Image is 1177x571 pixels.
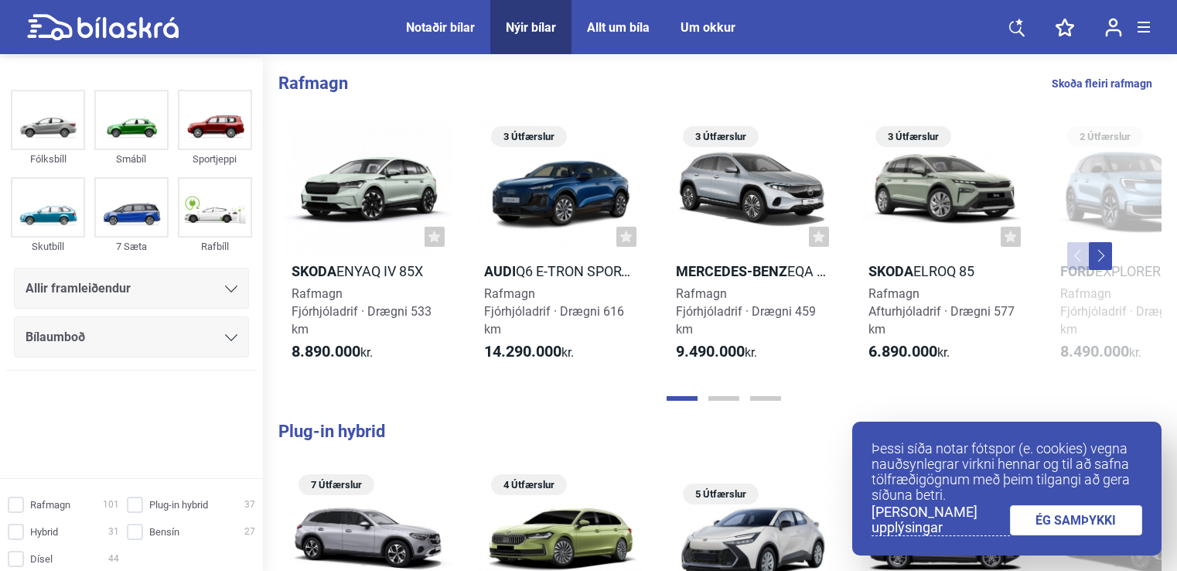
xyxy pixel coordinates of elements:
[691,484,751,504] span: 5 Útfærslur
[484,286,624,337] span: Rafmagn Fjórhjóladrif · Drægni 616 km
[1052,74,1152,94] a: Skoða fleiri rafmagn
[278,422,385,441] b: Plug-in hybrid
[477,121,645,375] a: 3 ÚtfærslurAudiQ6 e-tron Sportback QuattroRafmagnFjórhjóladrif · Drægni 616 km14.290.000kr.
[1075,126,1135,147] span: 2 Útfærslur
[676,342,745,361] b: 9.490.000
[484,263,516,279] b: Audi
[477,262,645,280] h2: Q6 e-tron Sportback Quattro
[499,126,559,147] span: 3 Útfærslur
[30,551,53,567] span: Dísel
[103,497,119,513] span: 101
[292,343,373,361] span: kr.
[406,20,475,35] a: Notaðir bílar
[26,278,131,299] span: Allir framleiðendur
[872,441,1142,503] p: Þessi síða notar fótspor (e. cookies) vegna nauðsynlegrar virkni hennar og til að safna tölfræðig...
[484,342,561,361] b: 14.290.000
[667,396,698,401] button: Page 1
[669,121,837,375] a: 3 ÚtfærslurMercedes-BenzEQA 300 4MATICRafmagnFjórhjóladrif · Drægni 459 km9.490.000kr.
[868,342,937,361] b: 6.890.000
[506,20,556,35] a: Nýir bílar
[868,343,950,361] span: kr.
[244,524,255,540] span: 27
[1060,263,1095,279] b: Ford
[11,150,85,168] div: Fólksbíll
[681,20,735,35] a: Um okkur
[868,286,1015,337] span: Rafmagn Afturhjóladrif · Drægni 577 km
[750,396,781,401] button: Page 3
[292,342,360,361] b: 8.890.000
[244,497,255,513] span: 37
[292,286,432,337] span: Rafmagn Fjórhjóladrif · Drægni 533 km
[676,343,757,361] span: kr.
[676,286,816,337] span: Rafmagn Fjórhjóladrif · Drægni 459 km
[306,474,367,495] span: 7 Útfærslur
[94,238,169,255] div: 7 Sæta
[669,262,837,280] h2: EQA 300 4MATIC
[1010,505,1143,535] a: ÉG SAMÞYKKI
[11,238,85,255] div: Skutbíll
[285,262,452,280] h2: Enyaq iV 85X
[883,126,943,147] span: 3 Útfærslur
[149,497,208,513] span: Plug-in hybrid
[691,126,751,147] span: 3 Útfærslur
[1067,242,1090,270] button: Previous
[676,263,787,279] b: Mercedes-Benz
[861,121,1029,375] a: 3 ÚtfærslurSkodaElroq 85RafmagnAfturhjóladrif · Drægni 577 km6.890.000kr.
[285,121,452,375] a: SkodaEnyaq iV 85XRafmagnFjórhjóladrif · Drægni 533 km8.890.000kr.
[708,396,739,401] button: Page 2
[587,20,650,35] a: Allt um bíla
[108,551,119,567] span: 44
[178,150,252,168] div: Sportjeppi
[30,497,70,513] span: Rafmagn
[278,74,348,93] b: Rafmagn
[872,504,1010,536] a: [PERSON_NAME] upplýsingar
[1060,343,1141,361] span: kr.
[26,327,85,348] span: Bílaumboð
[1105,18,1122,37] img: user-login.svg
[30,524,58,540] span: Hybrid
[108,524,119,540] span: 31
[1089,242,1112,270] button: Next
[861,262,1029,280] h2: Elroq 85
[499,474,559,495] span: 4 Útfærslur
[94,150,169,168] div: Smábíl
[178,238,252,255] div: Rafbíll
[149,524,179,540] span: Bensín
[484,343,574,361] span: kr.
[292,263,336,279] b: Skoda
[868,263,913,279] b: Skoda
[1060,342,1129,361] b: 8.490.000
